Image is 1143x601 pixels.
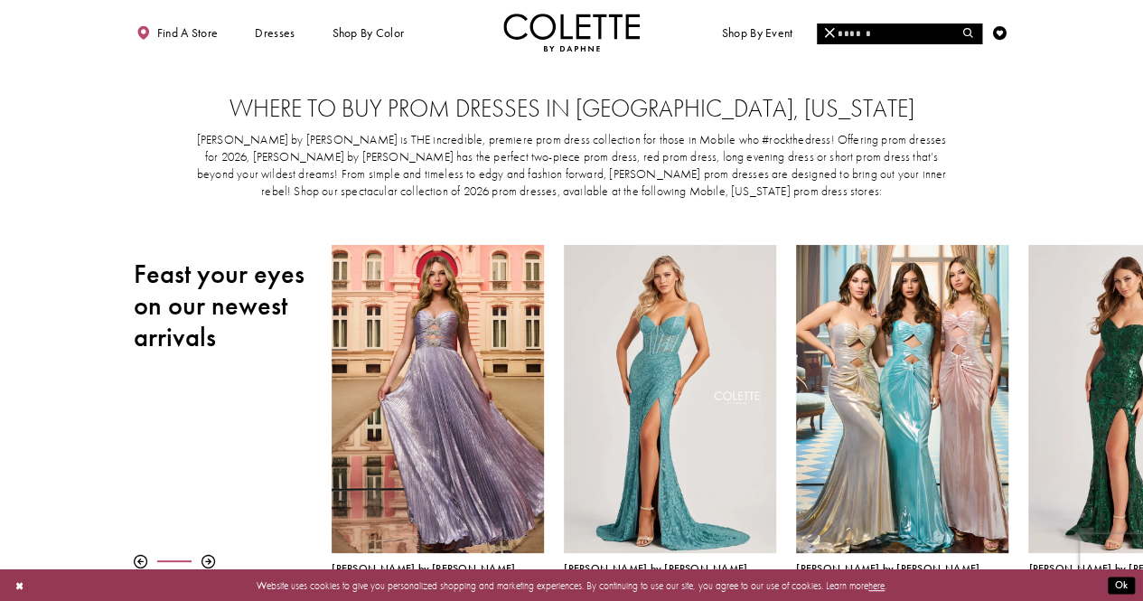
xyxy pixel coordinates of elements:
div: Colette by Daphne Style No. CL8545 [796,563,1007,592]
span: Find a store [157,26,219,40]
a: Toggle search [960,14,980,52]
h2: Where to buy prom dresses in [GEOGRAPHIC_DATA], [US_STATE] [161,95,982,122]
p: [PERSON_NAME] by [PERSON_NAME] is THE incredible, premiere prom dress collection for those in Mob... [193,132,950,201]
a: Check Wishlist [989,14,1010,52]
span: Dresses [255,26,295,40]
button: Submit Dialog [1108,577,1135,594]
button: Submit Search [955,23,982,44]
span: [PERSON_NAME] by [PERSON_NAME] [332,561,515,576]
a: Visit Colette by Daphne Style No. CL8545 Page [796,245,1007,553]
h2: Feast your eyes on our newest arrivals [134,258,312,353]
span: Shop by color [332,26,404,40]
img: Colette by Daphne [503,14,641,52]
span: Shop By Event [718,14,796,52]
a: Meet the designer [827,14,930,52]
a: Visit Colette by Daphne Style No. CL8405 Page [564,245,775,553]
a: Visit Colette by Daphne Style No. CL8520 Page [332,245,543,553]
button: Close Dialog [8,573,31,597]
button: Close Search [817,23,844,44]
span: Shop by color [329,14,408,52]
p: Website uses cookies to give you personalized shopping and marketing experiences. By continuing t... [98,576,1045,594]
a: Visit Home Page [503,14,641,52]
span: Dresses [251,14,298,52]
span: Shop By Event [722,26,793,40]
span: [PERSON_NAME] by [PERSON_NAME] [796,561,979,576]
a: here [868,578,885,591]
div: Colette by Daphne Style No. CL8520 [332,563,543,592]
div: Search form [817,23,982,44]
div: Colette by Daphne Style No. CL8405 [564,563,775,592]
input: Search [817,23,981,44]
a: Find a store [134,14,221,52]
span: [PERSON_NAME] by [PERSON_NAME] [564,561,747,576]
